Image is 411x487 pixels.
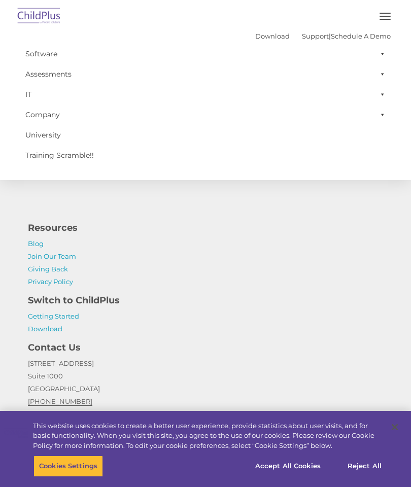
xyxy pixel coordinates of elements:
button: Reject All [333,456,396,477]
button: Accept All Cookies [250,456,326,477]
a: University [20,125,391,145]
font: | [255,32,391,40]
a: Support [302,32,329,40]
h4: Resources [28,221,383,235]
a: IT [20,84,391,105]
a: Assessments [20,64,391,84]
a: Company [20,105,391,125]
h4: Switch to ChildPlus [28,293,383,307]
a: Giving Back [28,265,68,273]
a: Privacy Policy [28,277,73,286]
a: Training Scramble!! [20,145,391,165]
p: [STREET_ADDRESS] Suite 1000 [GEOGRAPHIC_DATA] [28,357,383,421]
button: Close [384,416,406,438]
a: Download [28,325,62,333]
a: Join Our Team [28,252,76,260]
a: Download [255,32,290,40]
h4: Contact Us [28,340,383,355]
a: Schedule A Demo [331,32,391,40]
a: Blog [28,239,44,248]
a: Getting Started [28,312,79,320]
a: Contact Us [28,410,63,418]
a: Software [20,44,391,64]
div: This website uses cookies to create a better user experience, provide statistics about user visit... [33,421,383,451]
button: Cookies Settings [33,456,103,477]
img: ChildPlus by Procare Solutions [15,5,63,28]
